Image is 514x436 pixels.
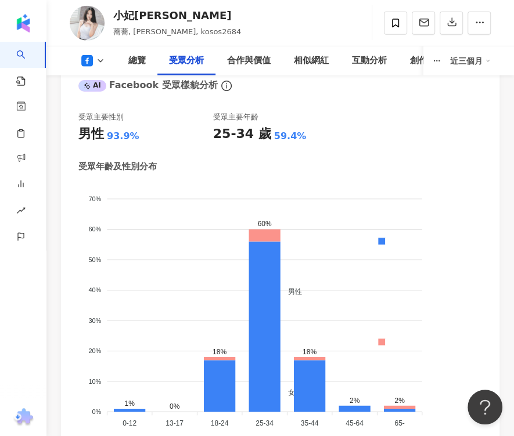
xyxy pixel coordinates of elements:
tspan: 60% [88,226,101,232]
iframe: Help Scout Beacon - Open [468,390,502,424]
span: info-circle [220,79,233,93]
div: Facebook 受眾樣貌分析 [78,79,218,92]
tspan: 18-24 [211,419,229,427]
tspan: 35-44 [301,419,319,427]
tspan: 30% [88,317,101,324]
div: 小妃[PERSON_NAME] [113,8,241,23]
tspan: 65- [395,419,405,427]
div: 男性 [78,125,104,143]
div: 受眾主要年齡 [213,112,258,122]
div: 互動分析 [352,54,387,68]
div: 受眾年齡及性別分布 [78,161,157,173]
tspan: 25-34 [256,419,274,427]
tspan: 50% [88,256,101,263]
img: KOL Avatar [70,6,105,41]
tspan: 45-64 [346,419,364,427]
tspan: 20% [88,347,101,354]
span: 男性 [279,288,302,296]
img: chrome extension [12,408,35,427]
span: 女性 [279,388,302,397]
span: 蕎蕎, [PERSON_NAME], kosos2684 [113,27,241,36]
img: logo icon [14,14,33,32]
tspan: 70% [88,195,101,202]
tspan: 0% [92,408,101,415]
span: rise [16,199,26,225]
tspan: 40% [88,286,101,293]
div: 總覽 [128,54,146,68]
div: 創作內容分析 [410,54,462,68]
div: 近三個月 [450,52,491,70]
div: 受眾分析 [169,54,204,68]
tspan: 0-12 [123,419,136,427]
tspan: 10% [88,377,101,384]
div: 相似網紅 [294,54,329,68]
div: 25-34 歲 [213,125,271,143]
div: 59.4% [274,130,307,143]
tspan: 13-17 [166,419,184,427]
div: AI [78,80,106,92]
div: 合作與價值 [227,54,271,68]
div: 93.9% [107,130,139,143]
div: 受眾主要性別 [78,112,124,122]
a: search [16,42,39,87]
